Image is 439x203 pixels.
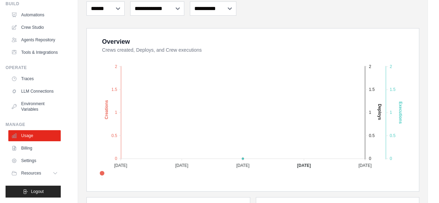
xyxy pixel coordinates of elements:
a: Tools & Integrations [8,47,61,58]
button: Logout [6,186,61,197]
tspan: 1 [115,110,117,115]
tspan: 0.5 [369,133,375,138]
tspan: 1 [369,110,371,115]
a: Crew Studio [8,22,61,33]
tspan: 1.5 [111,87,117,92]
tspan: 0.5 [390,133,396,138]
div: Operate [6,65,61,70]
div: Build [6,1,61,7]
a: Agents Repository [8,34,61,45]
tspan: [DATE] [236,163,250,168]
text: Executions [398,102,403,124]
tspan: [DATE] [114,163,127,168]
a: Environment Variables [8,98,61,115]
tspan: [DATE] [297,163,311,168]
a: Settings [8,155,61,166]
span: Resources [21,170,41,176]
div: Manage [6,122,61,127]
a: Usage [8,130,61,141]
div: Overview [102,37,130,46]
span: Logout [31,189,44,194]
button: Resources [8,168,61,179]
text: Creations [104,100,109,119]
a: Billing [8,143,61,154]
text: Deploys [377,104,382,120]
tspan: 0.5 [111,133,117,138]
tspan: 0 [115,156,117,161]
a: LLM Connections [8,86,61,97]
a: Automations [8,9,61,20]
tspan: [DATE] [175,163,188,168]
tspan: 1.5 [369,87,375,92]
tspan: 0 [390,156,392,161]
tspan: 2 [115,64,117,69]
dt: Crews created, Deploys, and Crew executions [102,46,411,53]
tspan: 1.5 [390,87,396,92]
tspan: 2 [369,64,371,69]
tspan: 2 [390,64,392,69]
a: Traces [8,73,61,84]
tspan: 0 [369,156,371,161]
tspan: [DATE] [358,163,372,168]
tspan: 1 [390,110,392,115]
